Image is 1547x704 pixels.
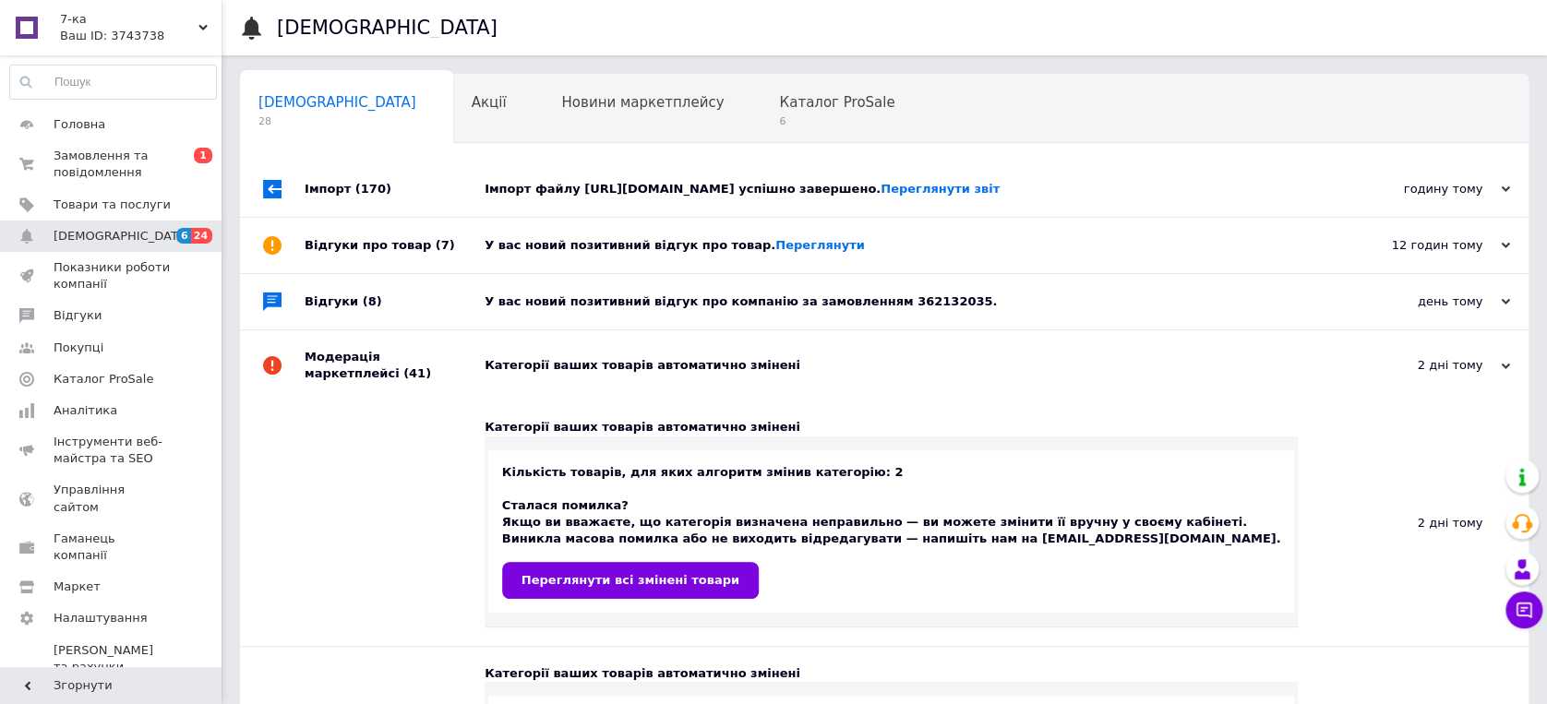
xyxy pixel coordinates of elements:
h1: [DEMOGRAPHIC_DATA] [277,17,498,39]
span: Управління сайтом [54,482,171,515]
span: [DEMOGRAPHIC_DATA] [258,94,416,111]
div: Відгуки [305,274,485,329]
span: Новини маркетплейсу [561,94,724,111]
div: день тому [1325,293,1510,310]
span: Каталог ProSale [54,371,153,388]
span: Каталог ProSale [779,94,894,111]
span: Аналітика [54,402,117,419]
span: 6 [779,114,894,128]
span: [DEMOGRAPHIC_DATA] [54,228,190,245]
span: 28 [258,114,416,128]
span: Гаманець компанії [54,531,171,564]
span: Інструменти веб-майстра та SEO [54,434,171,467]
div: У вас новий позитивний відгук про товар. [485,237,1325,254]
div: Категорії ваших товарів автоматично змінені [485,357,1325,374]
button: Чат з покупцем [1505,591,1542,628]
input: Пошук [10,66,216,99]
span: Показники роботи компанії [54,259,171,292]
div: У вас новий позитивний відгук про компанію за замовленням 362132035. [485,293,1325,310]
span: 7-ка [60,11,198,28]
span: Замовлення та повідомлення [54,148,171,181]
span: Переглянути всі змінені товари [522,573,739,587]
div: 2 дні тому [1325,357,1510,374]
div: годину тому [1325,181,1510,197]
div: Категорії ваших товарів автоматично змінені [485,665,1298,682]
span: Налаштування [54,610,148,626]
span: (41) [403,366,431,380]
span: (8) [363,294,382,308]
span: Маркет [54,579,101,595]
span: 24 [191,228,212,244]
span: Головна [54,116,105,133]
div: Імпорт [305,161,485,217]
div: Кількість товарів, для яких алгоритм змінив категорію: 2 Cталася помилка? Якщо ви вважаєте, що ка... [502,464,1281,599]
div: Ваш ID: 3743738 [60,28,222,44]
span: Товари та послуги [54,197,171,213]
span: Покупці [54,340,103,356]
span: 6 [176,228,191,244]
span: Акції [472,94,507,111]
a: Переглянути звіт [881,182,1000,196]
a: Переглянути всі змінені товари [502,562,759,599]
span: 1 [194,148,212,163]
span: Відгуки [54,307,102,324]
div: Категорії ваших товарів автоматично змінені [485,419,1298,436]
div: 12 годин тому [1325,237,1510,254]
a: Переглянути [775,238,865,252]
div: 2 дні тому [1298,400,1529,645]
div: Імпорт файлу [URL][DOMAIN_NAME] успішно завершено. [485,181,1325,197]
div: Відгуки про товар [305,218,485,273]
div: Модерація маркетплейсі [305,330,485,400]
span: (7) [436,238,455,252]
span: (170) [355,182,391,196]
